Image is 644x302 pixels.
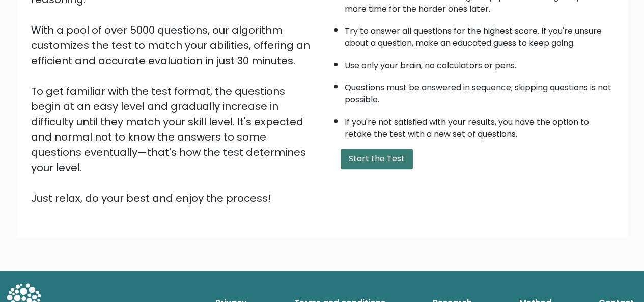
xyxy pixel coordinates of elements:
[345,20,613,49] li: Try to answer all questions for the highest score. If you're unsure about a question, make an edu...
[345,111,613,141] li: If you're not satisfied with your results, you have the option to retake the test with a new set ...
[341,149,413,169] button: Start the Test
[345,54,613,72] li: Use only your brain, no calculators or pens.
[345,76,613,106] li: Questions must be answered in sequence; skipping questions is not possible.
